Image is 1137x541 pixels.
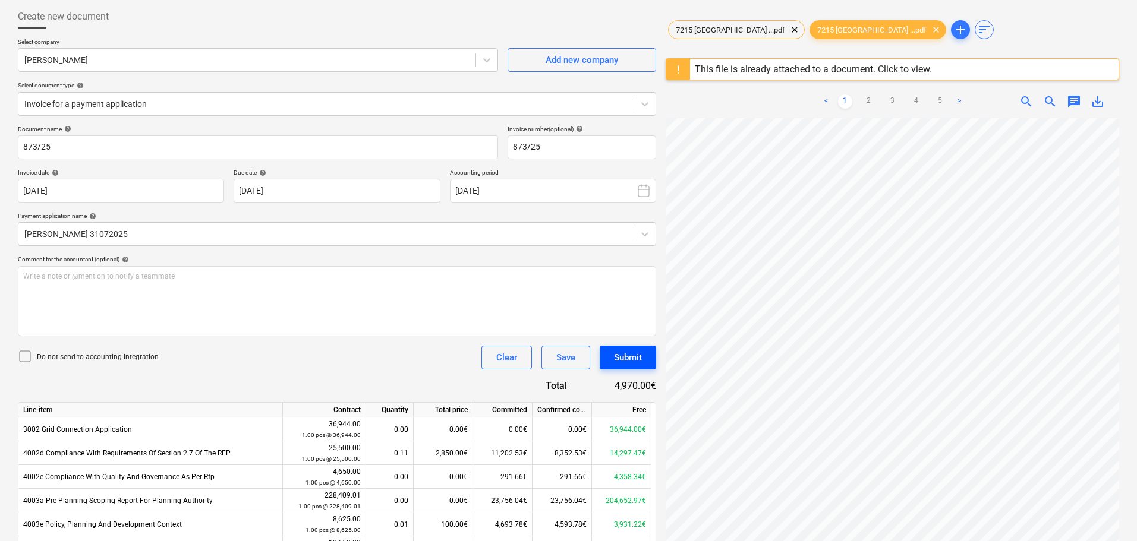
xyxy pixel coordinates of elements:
div: Free [592,403,651,417]
small: 1.00 pcs @ 36,944.00 [302,432,361,438]
div: 0.00 [366,489,414,512]
div: 0.00€ [414,417,473,441]
span: add [953,23,968,37]
div: 25,500.00 [288,442,361,464]
span: help [87,213,96,220]
span: clear [929,23,943,37]
div: Committed [473,403,533,417]
span: 4003e Policy, Planning And Development Context [23,520,182,529]
a: Page 1 is your current page [838,94,852,109]
div: 8,625.00 [288,514,361,536]
div: 4,693.78€ [473,512,533,536]
div: 7215 [GEOGRAPHIC_DATA] ...pdf [810,20,946,39]
input: Invoice date not specified [18,179,224,203]
span: save_alt [1091,94,1105,109]
div: Confirmed costs [533,403,592,417]
span: zoom_out [1043,94,1057,109]
span: chat [1067,94,1081,109]
span: help [119,256,129,263]
div: Payment application name [18,212,656,220]
div: Contract [283,403,366,417]
button: [DATE] [450,179,656,203]
div: 8,352.53€ [533,441,592,465]
small: 1.00 pcs @ 25,500.00 [302,455,361,462]
div: 0.00€ [414,465,473,489]
div: 23,756.04€ [473,489,533,512]
div: Document name [18,125,498,133]
div: Line-item [18,403,283,417]
button: Add new company [508,48,656,72]
a: Page 2 [862,94,876,109]
span: help [574,125,583,132]
div: 7215 [GEOGRAPHIC_DATA] ...pdf [668,20,805,39]
div: 100.00€ [414,512,473,536]
div: Select document type [18,81,656,89]
span: 4002e Compliance With Quality And Governance As Per Rfp [23,473,215,481]
div: Invoice number (optional) [508,125,656,133]
div: Total [502,379,586,393]
div: 14,297.47€ [592,441,651,465]
span: Create new document [18,10,109,24]
div: 0.01 [366,512,414,536]
div: Due date [234,169,440,176]
span: 4003a Pre Planning Scoping Report For Planning Authority [23,496,213,505]
div: Total price [414,403,473,417]
div: This file is already attached to a document. Click to view. [695,64,932,75]
a: Page 5 [933,94,947,109]
span: 3002 Grid Connection Application [23,425,132,434]
div: 36,944.00 [288,419,361,441]
span: help [257,169,266,176]
span: help [74,82,84,89]
span: 7215 [GEOGRAPHIC_DATA] ...pdf [810,26,934,34]
p: Accounting period [450,169,656,179]
span: zoom_in [1019,94,1034,109]
a: Next page [952,94,966,109]
div: Save [556,350,575,365]
small: 1.00 pcs @ 228,409.01 [298,503,361,510]
div: 204,652.97€ [592,489,651,512]
div: Clear [496,350,517,365]
div: 291.66€ [533,465,592,489]
span: 4002d Compliance With Requirements Of Section 2.7 Of The RFP [23,449,231,457]
div: 3,931.22€ [592,512,651,536]
div: 0.00 [366,417,414,441]
button: Submit [600,346,656,369]
div: 0.00 [366,465,414,489]
p: Select company [18,38,498,48]
div: 228,409.01 [288,490,361,512]
div: Add new company [546,52,618,68]
div: 4,358.34€ [592,465,651,489]
div: 2,850.00€ [414,441,473,465]
input: Due date not specified [234,179,440,203]
button: Clear [481,346,532,369]
div: 11,202.53€ [473,441,533,465]
a: Page 3 [886,94,900,109]
p: Do not send to accounting integration [37,352,159,362]
span: sort [977,23,991,37]
span: 7215 [GEOGRAPHIC_DATA] ...pdf [669,26,792,34]
div: 0.00€ [473,417,533,441]
input: Invoice number [508,135,656,159]
span: clear [788,23,802,37]
div: Invoice date [18,169,224,176]
div: Comment for the accountant (optional) [18,255,656,263]
div: 23,756.04€ [533,489,592,512]
div: 36,944.00€ [592,417,651,441]
small: 1.00 pcs @ 8,625.00 [305,527,361,533]
div: 4,650.00 [288,466,361,488]
span: help [62,125,71,132]
span: help [49,169,59,176]
a: Page 4 [909,94,924,109]
div: Quantity [366,403,414,417]
input: Document name [18,135,498,159]
div: Submit [614,350,642,365]
div: 4,593.78€ [533,512,592,536]
div: 0.00€ [414,489,473,512]
div: 0.11 [366,441,414,465]
button: Save [541,346,590,369]
a: Previous page [819,94,833,109]
div: 291.66€ [473,465,533,489]
iframe: Chat Widget [1078,484,1137,541]
small: 1.00 pcs @ 4,650.00 [305,479,361,486]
